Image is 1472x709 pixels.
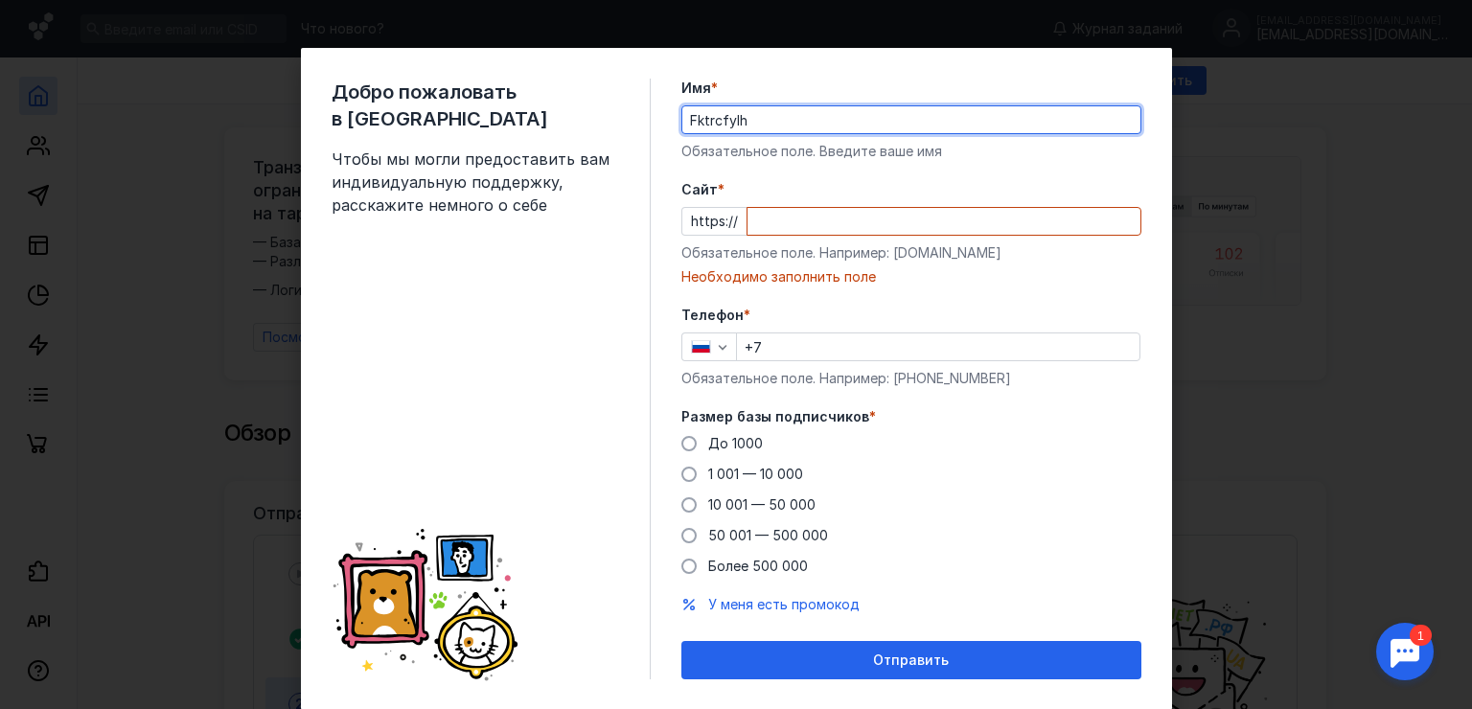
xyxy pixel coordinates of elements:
span: Имя [681,79,711,98]
button: Отправить [681,641,1141,679]
span: Телефон [681,306,744,325]
span: У меня есть промокод [708,596,860,612]
span: 10 001 — 50 000 [708,496,816,513]
div: Обязательное поле. Например: [PHONE_NUMBER] [681,369,1141,388]
span: Отправить [873,652,949,669]
span: Cайт [681,180,718,199]
button: У меня есть промокод [708,595,860,614]
div: 1 [43,11,65,33]
span: Размер базы подписчиков [681,407,869,426]
div: Обязательное поле. Например: [DOMAIN_NAME] [681,243,1141,263]
span: 1 001 — 10 000 [708,466,803,482]
span: До 1000 [708,435,763,451]
div: Обязательное поле. Введите ваше имя [681,142,1141,161]
span: Более 500 000 [708,558,808,574]
span: Добро пожаловать в [GEOGRAPHIC_DATA] [332,79,619,132]
span: Чтобы мы могли предоставить вам индивидуальную поддержку, расскажите немного о себе [332,148,619,217]
div: Необходимо заполнить поле [681,267,1141,286]
span: 50 001 — 500 000 [708,527,828,543]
